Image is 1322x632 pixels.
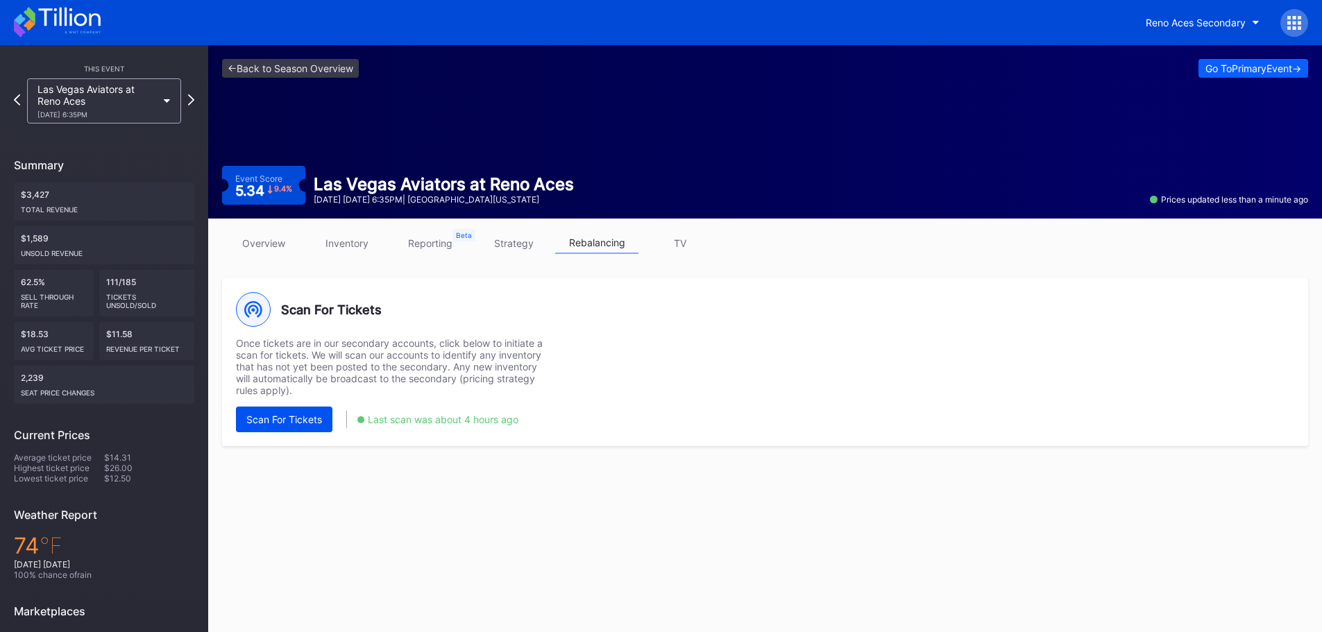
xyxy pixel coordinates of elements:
[274,185,292,193] div: 9.4 %
[14,322,94,360] div: $18.53
[106,287,188,309] div: Tickets Unsold/Sold
[99,322,195,360] div: $11.58
[14,226,194,264] div: $1,589
[37,110,157,119] div: [DATE] 6:35PM
[389,232,472,254] a: reporting
[21,287,87,309] div: Sell Through Rate
[314,194,574,205] div: [DATE] [DATE] 6:35PM | [GEOGRAPHIC_DATA][US_STATE]
[14,463,104,473] div: Highest ticket price
[21,200,187,214] div: Total Revenue
[14,570,194,580] div: 100 % chance of rain
[305,232,389,254] a: inventory
[236,292,1294,327] div: Scan For Tickets
[14,604,194,618] div: Marketplaces
[21,383,187,397] div: seat price changes
[236,337,548,396] div: Once tickets are in our secondary accounts, click below to initiate a scan for tickets. We will s...
[37,83,157,119] div: Las Vegas Aviators at Reno Aces
[222,232,305,254] a: overview
[21,339,87,353] div: Avg ticket price
[14,428,194,442] div: Current Prices
[14,452,104,463] div: Average ticket price
[1205,62,1301,74] div: Go To Primary Event ->
[104,463,194,473] div: $26.00
[14,65,194,73] div: This Event
[14,366,194,404] div: 2,239
[104,473,194,484] div: $12.50
[472,232,555,254] a: strategy
[555,232,638,254] a: rebalancing
[1146,17,1246,28] div: Reno Aces Secondary
[1198,59,1308,78] button: Go ToPrimaryEvent->
[235,184,292,198] div: 5.34
[236,407,332,432] button: Scan For Tickets
[1150,194,1308,205] div: Prices updated less than a minute ago
[14,559,194,570] div: [DATE] [DATE]
[235,173,282,184] div: Event Score
[14,473,104,484] div: Lowest ticket price
[104,452,194,463] div: $14.31
[314,174,574,194] div: Las Vegas Aviators at Reno Aces
[368,413,518,425] div: Last scan was about 4 hours ago
[14,158,194,172] div: Summary
[14,508,194,522] div: Weather Report
[14,270,94,316] div: 62.5%
[40,532,62,559] span: ℉
[14,182,194,221] div: $3,427
[1135,10,1270,35] button: Reno Aces Secondary
[14,532,194,559] div: 74
[21,244,187,257] div: Unsold Revenue
[222,59,359,78] a: <-Back to Season Overview
[99,270,195,316] div: 111/185
[246,413,322,425] div: Scan For Tickets
[638,232,722,254] a: TV
[106,339,188,353] div: Revenue per ticket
